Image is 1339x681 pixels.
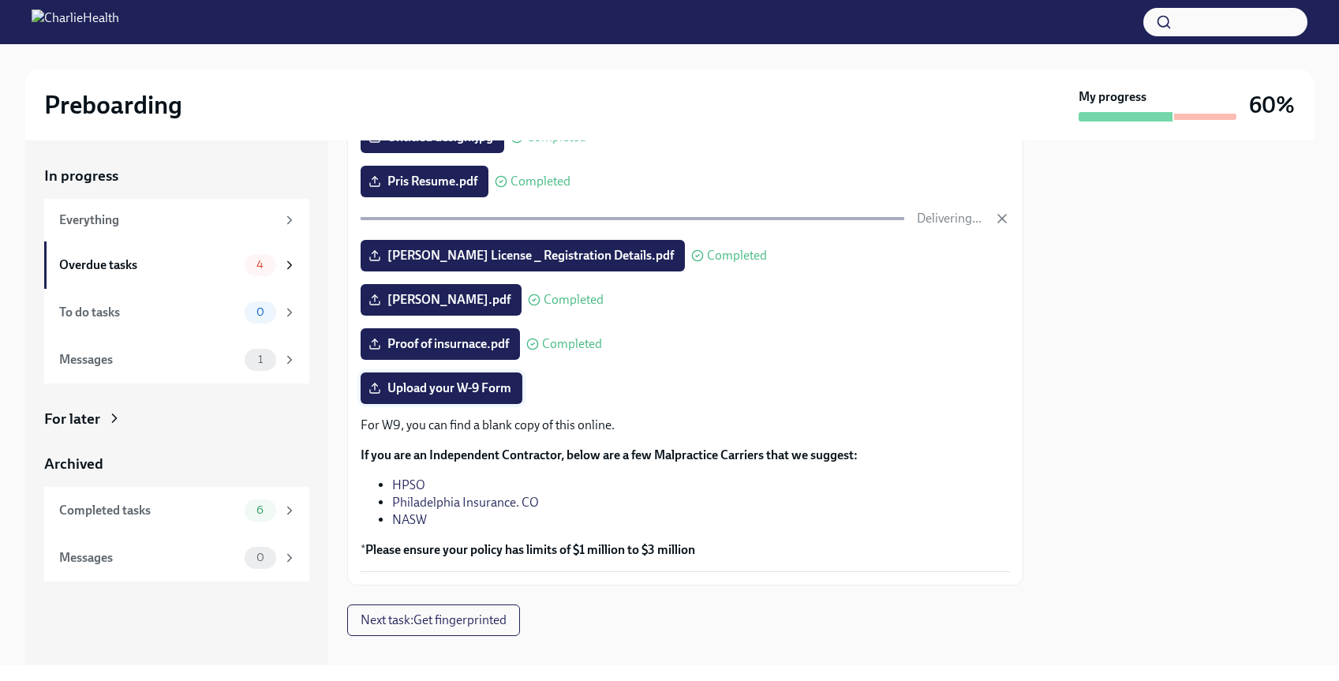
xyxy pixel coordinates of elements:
[361,447,858,462] strong: If you are an Independent Contractor, below are a few Malpractice Carriers that we suggest:
[361,372,522,404] label: Upload your W-9 Form
[247,504,273,516] span: 6
[1079,88,1146,106] strong: My progress
[247,259,273,271] span: 4
[249,354,272,365] span: 1
[44,199,309,241] a: Everything
[59,502,238,519] div: Completed tasks
[365,542,695,557] strong: Please ensure your policy has limits of $1 million to $3 million
[44,166,309,186] a: In progress
[59,549,238,567] div: Messages
[372,248,674,264] span: [PERSON_NAME] License _ Registration Details.pdf
[361,328,520,360] label: Proof of insurnace.pdf
[247,552,274,563] span: 0
[44,454,309,474] a: Archived
[44,487,309,534] a: Completed tasks6
[59,351,238,369] div: Messages
[511,175,570,188] span: Completed
[361,166,488,197] label: Pris Resume.pdf
[44,409,100,429] div: For later
[392,477,425,492] a: HPSO
[247,306,274,318] span: 0
[44,534,309,582] a: Messages0
[32,9,119,35] img: CharlieHealth
[44,89,182,121] h2: Preboarding
[44,336,309,384] a: Messages1
[544,294,604,306] span: Completed
[1249,91,1295,119] h3: 60%
[707,249,767,262] span: Completed
[361,417,1010,434] p: For W9, you can find a blank copy of this online.
[361,240,685,271] label: [PERSON_NAME] License _ Registration Details.pdf
[372,336,509,352] span: Proof of insurnace.pdf
[372,174,477,189] span: Pris Resume.pdf
[59,256,238,274] div: Overdue tasks
[526,131,586,144] span: Completed
[361,284,522,316] label: [PERSON_NAME].pdf
[361,612,507,628] span: Next task : Get fingerprinted
[59,211,276,229] div: Everything
[44,409,309,429] a: For later
[44,241,309,289] a: Overdue tasks4
[392,512,427,527] a: NASW
[372,292,511,308] span: [PERSON_NAME].pdf
[994,211,1010,226] button: Cancel
[917,210,982,227] p: Delivering...
[347,604,520,636] button: Next task:Get fingerprinted
[392,495,539,510] a: Philadelphia Insurance. CO
[44,289,309,336] a: To do tasks0
[59,304,238,321] div: To do tasks
[372,380,511,396] span: Upload your W-9 Form
[542,338,602,350] span: Completed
